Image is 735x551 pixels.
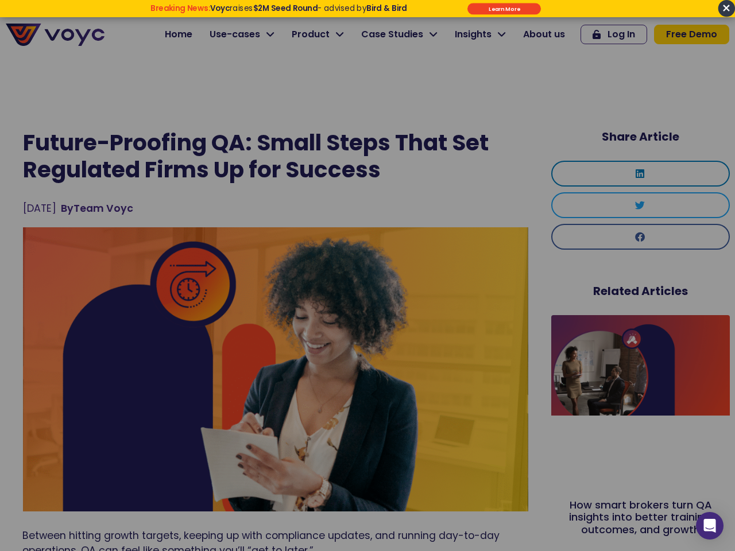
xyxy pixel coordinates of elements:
[210,3,230,14] strong: Voyc
[366,3,407,14] strong: Bird & Bird
[210,3,407,14] span: raises - advised by
[467,3,541,14] div: Submit
[253,3,318,14] strong: $2M Seed Round
[696,512,724,540] div: Open Intercom Messenger
[150,3,210,14] strong: Breaking News:
[111,3,446,22] div: Breaking News: Voyc raises $2M Seed Round - advised by Bird & Bird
